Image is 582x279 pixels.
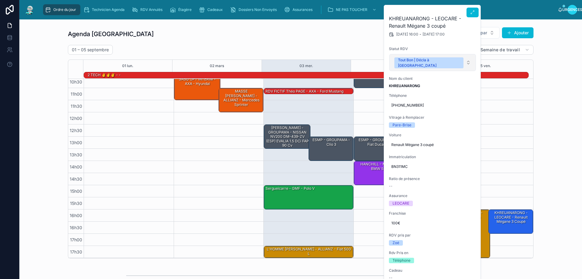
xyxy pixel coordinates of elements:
[68,30,154,38] font: Agenda [GEOGRAPHIC_DATA]
[264,246,353,258] div: L'HOMME [PERSON_NAME] - ALLIANZ - Fiat 500 L
[391,142,434,147] font: Renault Mégane 3 coupé
[70,176,82,182] font: 14h30
[40,3,558,16] div: contenu déroulant
[480,47,520,52] font: Semaine de travail
[82,4,129,15] a: Technicien Agenda
[70,152,82,157] font: 13h30
[24,5,35,15] img: Logo de l'application
[354,137,400,161] div: ESMP - GROUPAMA - fiat ducato
[210,63,224,68] font: 02 mars
[293,7,313,12] font: Assurances
[299,60,313,72] button: 03 mer.
[264,88,353,94] div: RDV FICTIF Théo PAGE - AXA - ford mustang
[207,7,223,12] font: Cadeaux
[43,4,80,15] a: Ordre du jour
[72,47,109,52] font: 01 – 05 septembre
[264,185,353,209] div: Sergueicarre - GMF - Polo V
[389,93,407,98] font: Téléphone
[354,161,400,185] div: HANCHILL - MMA - BMW 5
[393,240,399,245] font: Zoé
[70,164,82,169] font: 14h00
[266,186,315,191] font: Sergueicarre - GMF - Polo V
[494,210,528,224] font: KHREUANARONG - LEOCARE - Renault Mégane 3 coupé
[219,88,263,112] div: MASSE [PERSON_NAME] - ALLIANZ - Mercedes sprinter
[389,268,402,273] font: Cadeau
[140,7,162,12] font: RDV Annulés
[389,233,411,237] font: RDV pris par
[389,15,461,29] font: KHREUANARONG - LEOCARE - Renault Mégane 3 coupé
[478,60,491,72] button: 05 ven.
[389,193,407,198] font: Assurance
[282,4,317,15] a: Assurances
[70,128,82,133] font: 12h30
[478,63,491,68] font: 05 ven.
[396,32,418,36] font: [DATE] 16:00
[326,4,380,15] a: NE PAS TOUCHER
[299,63,313,68] font: 03 mer.
[70,116,82,121] font: 12h00
[309,137,353,161] div: ESMP - GROUPAMA - Clio 3
[122,63,133,68] font: 01 lun.
[210,60,224,72] button: 02 mars
[336,7,367,12] font: NE PAS TOUCHER
[360,162,394,171] font: HANCHILL - MMA - BMW 5
[87,72,121,78] div: 2 TECH ✌️✌️✌️ - -
[266,89,343,94] font: RDV FICTIF Théo PAGE - AXA - ford mustang
[264,125,310,148] div: [PERSON_NAME] - GROUPAMA - NISSAN NV200 DM-439-ZV (ESP) EVALIA 1.5 dCi FAP 90 cv
[53,7,76,12] font: Ordre du jour
[389,211,406,216] font: Franchise
[70,140,82,145] font: 13h00
[389,250,408,255] font: Rdv Pris en
[266,125,309,148] font: [PERSON_NAME] - GROUPAMA - NISSAN NV200 DM-439-ZV (ESP) EVALIA 1.5 dCi FAP 90 cv
[393,258,410,263] font: Téléphone
[122,60,133,72] button: 01 lun.
[313,138,350,146] font: ESMP - GROUPAMA - Clio 3
[70,189,82,194] font: 15h00
[389,54,476,71] button: Bouton de sélection
[71,91,82,97] font: 11h00
[223,89,259,107] font: MASSE [PERSON_NAME] - ALLIANZ - Mercedes sprinter
[477,45,533,55] button: Semaine de travail
[70,201,82,206] font: 15h30
[70,249,82,254] font: 17h30
[179,77,216,86] font: SASU OPT INTERIM - AXA - hyundai
[389,83,420,88] font: KHREUANARONG
[130,4,167,15] a: RDV Annulés
[514,30,529,35] font: Ajouter
[239,7,277,12] font: Dossiers Non Envoyés
[420,32,421,36] font: -
[70,79,82,84] font: 10h30
[393,201,409,206] font: LEOCARE
[71,104,82,109] font: 11h30
[452,210,483,219] font: SAS MICROBS - - SKODA Octavia
[389,76,413,81] font: Nom du client
[267,247,351,256] font: L'HOMME [PERSON_NAME] - ALLIANZ - Fiat 500 L
[389,184,393,188] font: --
[389,46,408,51] font: Statut RDV
[359,138,396,146] font: ESMP - GROUPAMA - fiat ducato
[197,4,227,15] a: Cadeaux
[178,7,192,12] font: Étagère
[391,221,400,225] font: 100€
[391,103,424,107] font: [PHONE_NUMBER]
[489,210,533,233] div: KHREUANARONG - LEOCARE - Renault Mégane 3 coupé
[398,58,436,68] font: Tout Bon | Décla à [GEOGRAPHIC_DATA]
[389,155,416,159] font: Immatriculation
[389,176,420,181] font: Ratio de présence
[423,32,445,36] font: [DATE] 17:00
[70,225,82,230] font: 16h30
[393,123,411,127] font: Pare-Brise
[174,76,220,100] div: SASU OPT INTERIM - AXA - hyundai
[168,4,196,15] a: Étagère
[502,27,533,38] button: Ajouter
[389,115,424,120] font: Vitrage à Remplacer
[70,237,82,242] font: 17h00
[389,133,401,137] font: Voiture
[88,73,121,77] font: 2 TECH ✌️✌️✌️ - -
[92,7,125,12] font: Technicien Agenda
[391,164,408,169] font: BN311MC
[70,213,82,218] font: 16h00
[228,4,281,15] a: Dossiers Non Envoyés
